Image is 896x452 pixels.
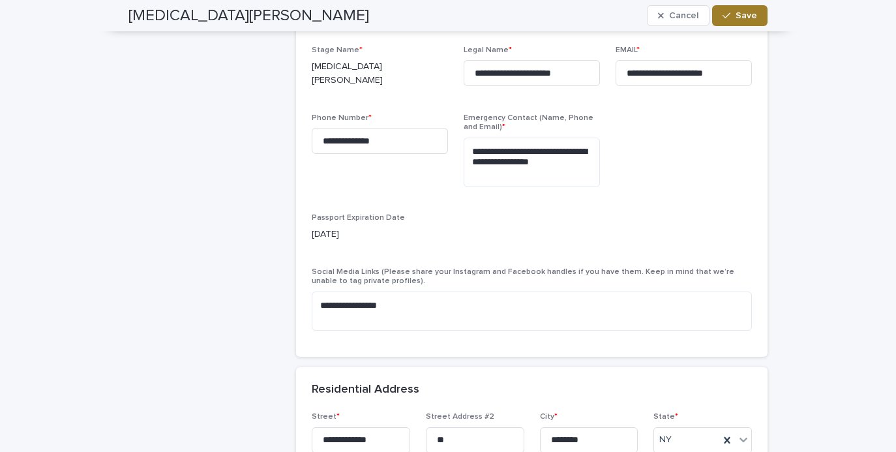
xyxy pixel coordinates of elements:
[312,60,448,87] p: [MEDICAL_DATA][PERSON_NAME]
[669,11,698,20] span: Cancel
[312,268,734,285] span: Social Media Links (Please share your Instagram and Facebook handles if you have them. Keep in mi...
[736,11,757,20] span: Save
[540,413,558,421] span: City
[647,5,709,26] button: Cancel
[312,214,405,222] span: Passport Expiration Date
[312,383,419,397] h2: Residential Address
[659,433,672,447] span: NY
[312,413,340,421] span: Street
[312,114,372,122] span: Phone Number
[616,46,640,54] span: EMAIL
[312,228,752,241] p: [DATE]
[312,46,363,54] span: Stage Name
[653,413,678,421] span: State
[128,7,369,25] h2: [MEDICAL_DATA][PERSON_NAME]
[464,114,593,131] span: Emergency Contact (Name, Phone and Email)
[712,5,768,26] button: Save
[464,46,512,54] span: Legal Name
[426,413,494,421] span: Street Address #2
